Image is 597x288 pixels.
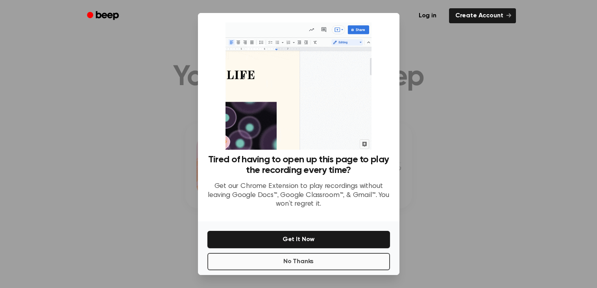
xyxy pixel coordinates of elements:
[81,8,126,24] a: Beep
[207,253,390,270] button: No Thanks
[449,8,516,23] a: Create Account
[207,231,390,248] button: Get It Now
[207,154,390,176] h3: Tired of having to open up this page to play the recording every time?
[225,22,372,150] img: Beep extension in action
[411,7,444,25] a: Log in
[207,182,390,209] p: Get our Chrome Extension to play recordings without leaving Google Docs™, Google Classroom™, & Gm...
